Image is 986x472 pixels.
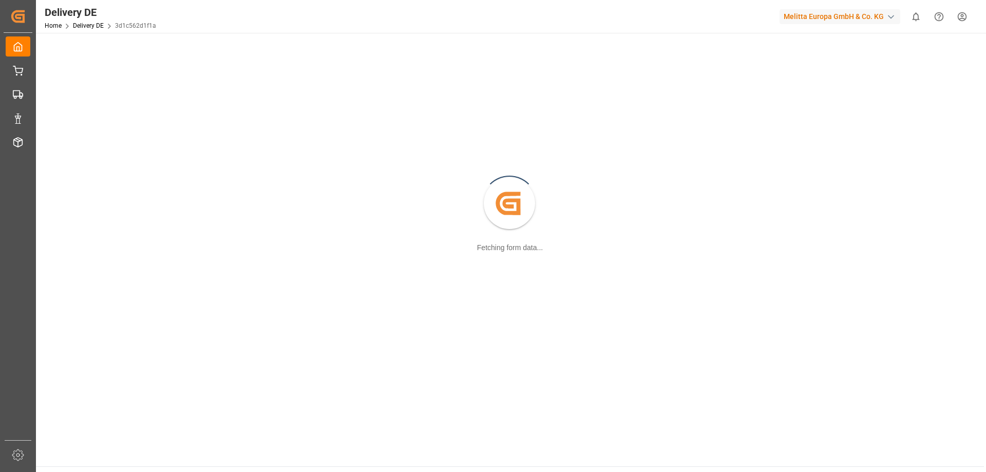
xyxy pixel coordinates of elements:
button: Melitta Europa GmbH & Co. KG [780,7,904,26]
div: Melitta Europa GmbH & Co. KG [780,9,900,24]
div: Fetching form data... [477,242,543,253]
a: Home [45,22,62,29]
div: Delivery DE [45,5,156,20]
button: show 0 new notifications [904,5,927,28]
button: Help Center [927,5,951,28]
a: Delivery DE [73,22,104,29]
